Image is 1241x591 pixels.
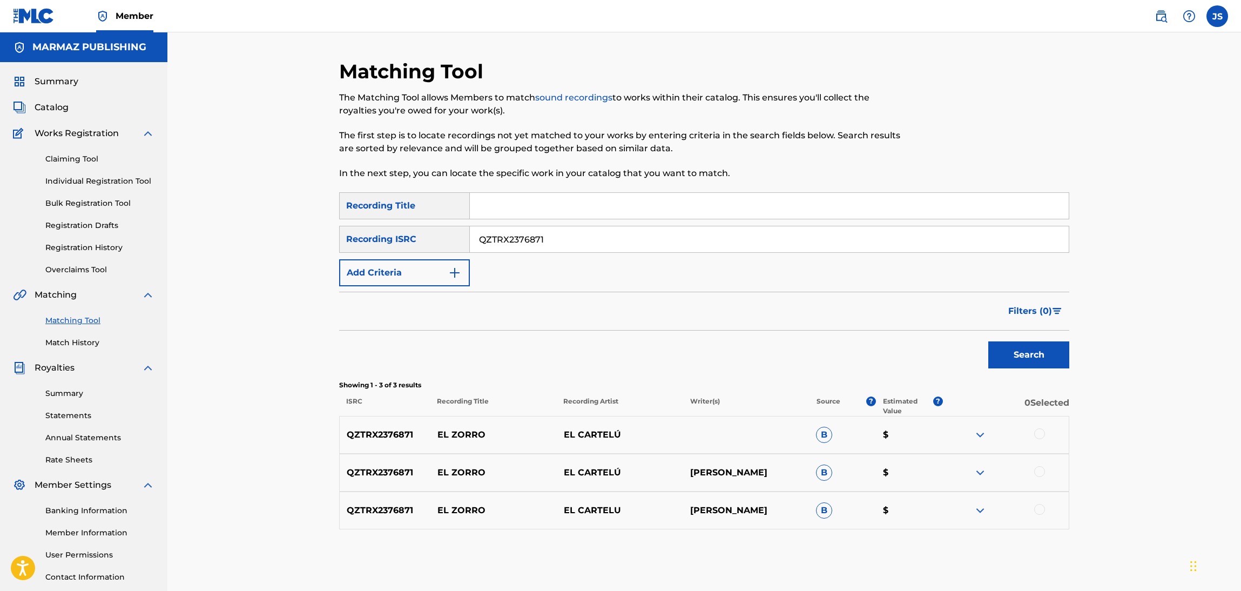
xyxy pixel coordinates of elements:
img: Summary [13,75,26,88]
img: expand [141,127,154,140]
img: Member Settings [13,479,26,492]
img: filter [1053,308,1062,314]
p: Recording Artist [556,397,683,416]
a: Individual Registration Tool [45,176,154,187]
p: [PERSON_NAME] [683,466,809,479]
div: User Menu [1206,5,1228,27]
p: EL ZORRO [430,466,557,479]
p: $ [876,504,943,517]
h5: MARMAZ PUBLISHING [32,41,146,53]
span: Works Registration [35,127,119,140]
iframe: Chat Widget [1187,539,1241,591]
img: MLC Logo [13,8,55,24]
p: ISRC [339,397,430,416]
div: Widget de chat [1187,539,1241,591]
span: Matching [35,288,77,301]
p: [PERSON_NAME] [683,504,809,517]
img: Royalties [13,361,26,374]
img: expand [974,428,987,441]
button: Add Criteria [339,259,470,286]
p: $ [876,466,943,479]
p: In the next step, you can locate the specific work in your catalog that you want to match. [339,167,901,180]
p: Recording Title [430,397,556,416]
p: QZTRX2376871 [340,504,430,517]
a: Summary [45,388,154,399]
img: Catalog [13,101,26,114]
a: Member Information [45,527,154,539]
img: expand [974,504,987,517]
form: Search Form [339,192,1069,374]
p: 0 Selected [943,397,1069,416]
a: Rate Sheets [45,454,154,466]
div: Arrastrar [1190,550,1197,582]
a: Bulk Registration Tool [45,198,154,209]
p: The Matching Tool allows Members to match to works within their catalog. This ensures you'll coll... [339,91,901,117]
a: Statements [45,410,154,421]
a: User Permissions [45,549,154,561]
p: QZTRX2376871 [340,428,430,441]
iframe: Resource Center [1211,403,1241,490]
img: expand [974,466,987,479]
img: expand [141,479,154,492]
a: Match History [45,337,154,348]
h2: Matching Tool [339,59,489,84]
img: Matching [13,288,26,301]
button: Search [988,341,1069,368]
span: Royalties [35,361,75,374]
a: Overclaims Tool [45,264,154,276]
p: $ [876,428,943,441]
span: B [816,502,832,519]
button: Filters (0) [1002,298,1069,325]
a: SummarySummary [13,75,78,88]
span: B [816,465,832,481]
a: Annual Statements [45,432,154,444]
span: Filters ( 0 ) [1008,305,1052,318]
p: EL CARTELÚ [556,428,683,441]
a: Registration History [45,242,154,253]
a: Contact Information [45,572,154,583]
span: B [816,427,832,443]
div: Help [1178,5,1200,27]
img: Works Registration [13,127,27,140]
p: Showing 1 - 3 of 3 results [339,380,1069,390]
img: 9d2ae6d4665cec9f34b9.svg [448,266,461,279]
span: Summary [35,75,78,88]
a: sound recordings [535,92,612,103]
p: Estimated Value [883,397,933,416]
a: Public Search [1150,5,1172,27]
p: EL CARTELÚ [556,466,683,479]
img: Accounts [13,41,26,54]
span: Catalog [35,101,69,114]
img: expand [141,288,154,301]
p: The first step is to locate recordings not yet matched to your works by entering criteria in the ... [339,129,901,155]
a: Registration Drafts [45,220,154,231]
span: ? [933,397,943,406]
a: Claiming Tool [45,153,154,165]
img: expand [141,361,154,374]
img: help [1183,10,1196,23]
p: Writer(s) [683,397,809,416]
a: Matching Tool [45,315,154,326]
p: EL ZORRO [430,504,557,517]
span: Member [116,10,153,22]
img: Top Rightsholder [96,10,109,23]
p: EL ZORRO [430,428,557,441]
span: ? [866,397,876,406]
img: search [1155,10,1168,23]
p: Source [817,397,840,416]
span: Member Settings [35,479,111,492]
p: QZTRX2376871 [340,466,430,479]
a: CatalogCatalog [13,101,69,114]
a: Banking Information [45,505,154,516]
p: EL CARTELU [556,504,683,517]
